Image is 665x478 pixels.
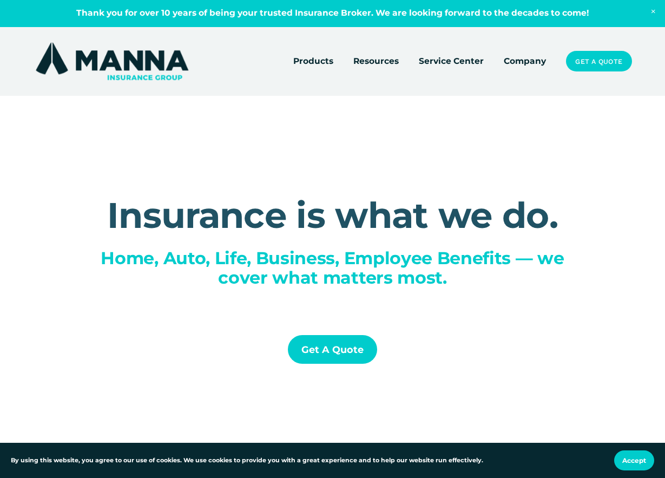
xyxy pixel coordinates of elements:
[504,54,546,69] a: Company
[11,456,483,466] p: By using this website, you agree to our use of cookies. We use cookies to provide you with a grea...
[107,193,558,237] strong: Insurance is what we do.
[293,55,333,68] span: Products
[101,247,569,288] span: Home, Auto, Life, Business, Employee Benefits — we cover what matters most.
[622,456,646,464] span: Accept
[353,55,399,68] span: Resources
[353,54,399,69] a: folder dropdown
[419,54,484,69] a: Service Center
[566,51,632,71] a: Get a Quote
[614,450,654,470] button: Accept
[288,335,377,364] a: Get a Quote
[293,54,333,69] a: folder dropdown
[33,40,190,82] img: Manna Insurance Group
